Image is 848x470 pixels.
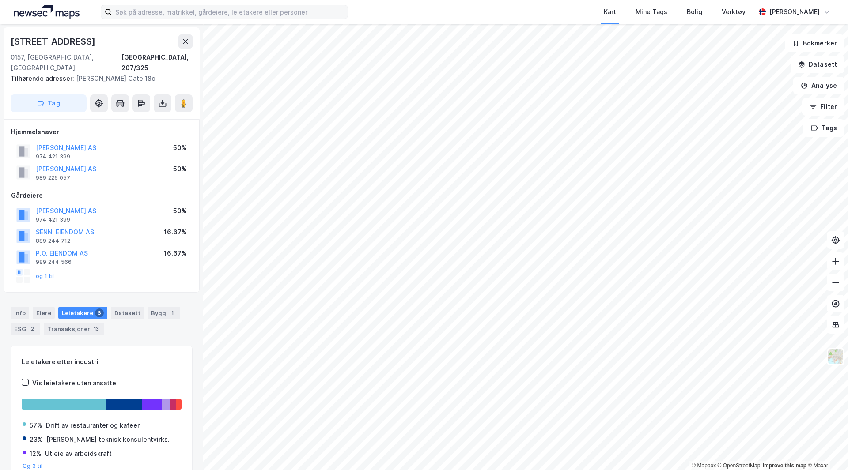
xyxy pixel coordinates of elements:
[23,462,43,470] button: Og 3 til
[22,357,182,367] div: Leietakere etter industri
[45,448,112,459] div: Utleie av arbeidskraft
[36,259,72,266] div: 989 244 566
[58,307,107,319] div: Leietakere
[28,324,37,333] div: 2
[30,434,43,445] div: 23%
[164,248,187,259] div: 16.67%
[44,323,104,335] div: Transaksjoner
[30,448,42,459] div: 12%
[148,307,180,319] div: Bygg
[14,5,79,19] img: logo.a4113a55bc3d86da70a041830d287a7e.svg
[30,420,42,431] div: 57%
[173,164,187,174] div: 50%
[121,52,193,73] div: [GEOGRAPHIC_DATA], 207/325
[687,7,702,17] div: Bolig
[173,143,187,153] div: 50%
[785,34,844,52] button: Bokmerker
[803,119,844,137] button: Tags
[791,56,844,73] button: Datasett
[692,462,716,469] a: Mapbox
[46,420,140,431] div: Drift av restauranter og kafeer
[173,206,187,216] div: 50%
[827,348,844,365] img: Z
[11,52,121,73] div: 0157, [GEOGRAPHIC_DATA], [GEOGRAPHIC_DATA]
[11,307,29,319] div: Info
[36,237,70,244] div: 889 244 712
[804,428,848,470] iframe: Chat Widget
[804,428,848,470] div: Kontrollprogram for chat
[46,434,170,445] div: [PERSON_NAME] teknisk konsulentvirks.
[11,75,76,82] span: Tilhørende adresser:
[33,307,55,319] div: Eiere
[793,77,844,94] button: Analyse
[92,324,101,333] div: 13
[36,153,70,160] div: 974 421 399
[95,308,104,317] div: 6
[636,7,667,17] div: Mine Tags
[802,98,844,116] button: Filter
[11,323,40,335] div: ESG
[112,5,348,19] input: Søk på adresse, matrikkel, gårdeiere, leietakere eller personer
[769,7,820,17] div: [PERSON_NAME]
[11,127,192,137] div: Hjemmelshaver
[11,73,185,84] div: [PERSON_NAME] Gate 18c
[36,174,70,181] div: 989 225 057
[168,308,177,317] div: 1
[11,190,192,201] div: Gårdeiere
[111,307,144,319] div: Datasett
[36,216,70,223] div: 974 421 399
[722,7,746,17] div: Verktøy
[11,94,87,112] button: Tag
[763,462,806,469] a: Improve this map
[32,378,116,388] div: Vis leietakere uten ansatte
[604,7,616,17] div: Kart
[718,462,761,469] a: OpenStreetMap
[11,34,97,49] div: [STREET_ADDRESS]
[164,227,187,237] div: 16.67%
